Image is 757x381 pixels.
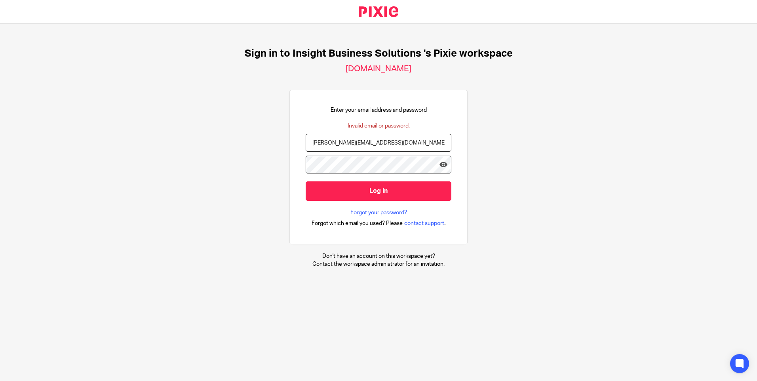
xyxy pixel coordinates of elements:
p: Don't have an account on this workspace yet? [312,252,445,260]
p: Contact the workspace administrator for an invitation. [312,260,445,268]
h1: Sign in to Insight Business Solutions 's Pixie workspace [245,48,513,60]
div: Invalid email or password. [348,122,410,130]
a: Forgot your password? [350,209,407,217]
span: contact support [404,219,444,227]
span: Forgot which email you used? Please [312,219,403,227]
p: Enter your email address and password [331,106,427,114]
input: Log in [306,181,451,201]
h2: [DOMAIN_NAME] [346,64,411,74]
div: . [312,219,446,228]
input: name@example.com [306,134,451,152]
